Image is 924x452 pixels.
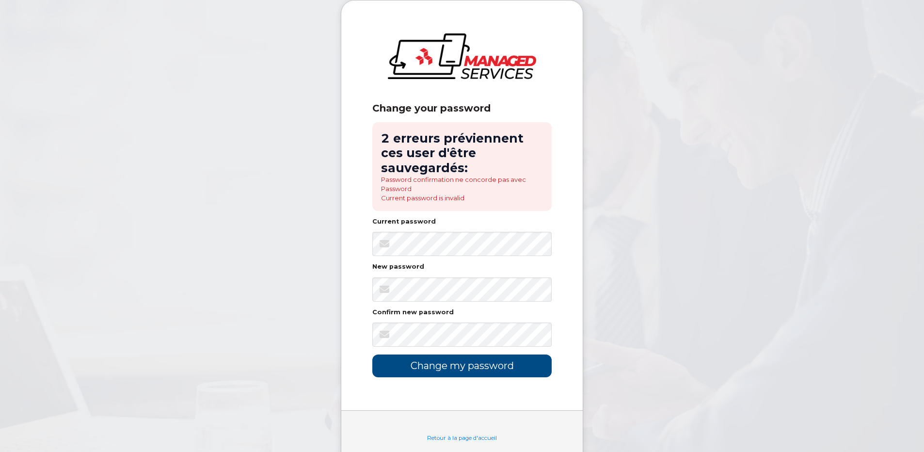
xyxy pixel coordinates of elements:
[372,309,454,316] label: Confirm new password
[427,435,497,441] a: Retour à la page d'accueil
[381,175,543,193] li: Password confirmation ne concorde pas avec Password
[381,194,543,203] li: Current password is invalid
[372,355,552,377] input: Change my password
[372,102,552,114] div: Change your password
[381,131,543,175] h2: 2 erreurs préviennent ces user d'être sauvegardés:
[372,264,424,270] label: New password
[388,33,536,79] img: logo-large.png
[372,219,436,225] label: Current password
